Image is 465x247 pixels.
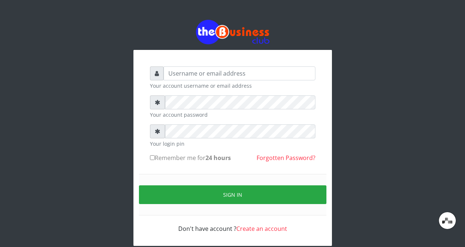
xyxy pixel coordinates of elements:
input: Remember me for24 hours [150,155,155,160]
a: Create an account [236,225,287,233]
label: Remember me for [150,153,231,162]
input: Username or email address [164,66,315,80]
b: 24 hours [205,154,231,162]
small: Your account username or email address [150,82,315,90]
button: Sign in [139,185,326,204]
div: Don't have account ? [150,215,315,233]
small: Your login pin [150,140,315,148]
img: svg+xml,%3Csvg%20xmlns%3D%22http%3A%2F%2Fwww.w3.org%2F2000%2Fsvg%22%20width%3D%2228%22%20height%3... [442,218,453,224]
small: Your account password [150,111,315,119]
a: Forgotten Password? [257,154,315,162]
